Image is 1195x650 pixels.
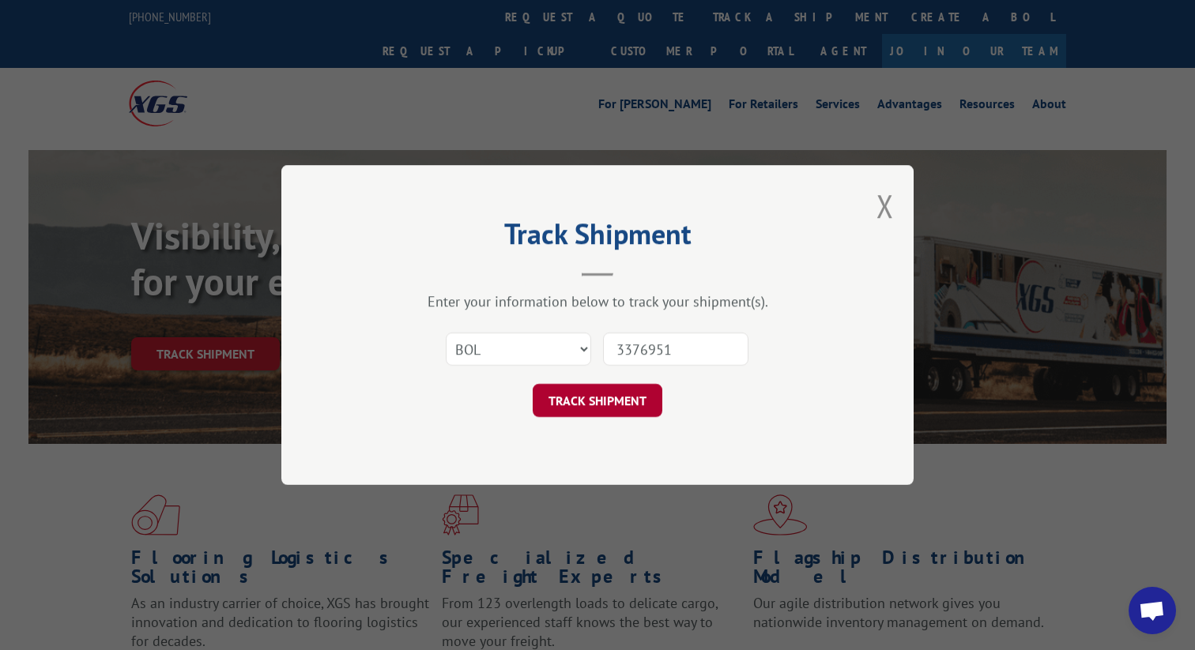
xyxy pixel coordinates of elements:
[360,223,835,253] h2: Track Shipment
[603,333,748,366] input: Number(s)
[876,185,894,227] button: Close modal
[360,292,835,310] div: Enter your information below to track your shipment(s).
[533,384,662,417] button: TRACK SHIPMENT
[1129,587,1176,634] div: Open chat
